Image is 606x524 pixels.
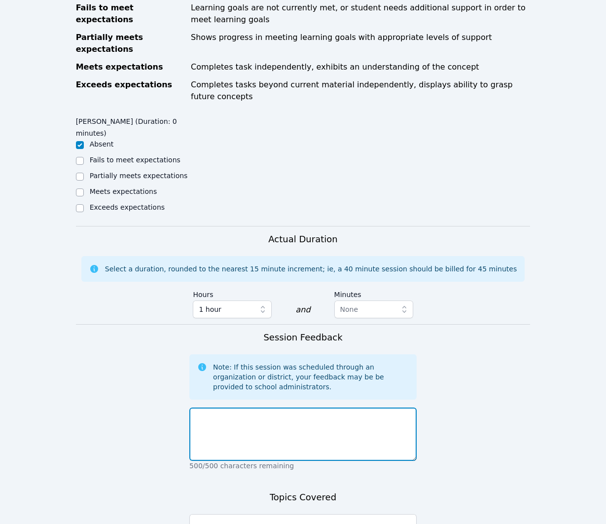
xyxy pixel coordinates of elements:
[340,305,358,313] span: None
[90,140,114,148] label: Absent
[90,187,157,195] label: Meets expectations
[76,32,185,55] div: Partially meets expectations
[76,61,185,73] div: Meets expectations
[295,304,310,316] div: and
[90,203,165,211] label: Exceeds expectations
[90,172,188,180] label: Partially meets expectations
[270,490,336,504] h3: Topics Covered
[76,112,189,139] legend: [PERSON_NAME] (Duration: 0 minutes)
[90,156,180,164] label: Fails to meet expectations
[76,2,185,26] div: Fails to meet expectations
[105,264,517,274] div: Select a duration, rounded to the nearest 15 minute increment; ie, a 40 minute session should be ...
[334,286,413,300] label: Minutes
[191,32,530,55] div: Shows progress in meeting learning goals with appropriate levels of support
[76,79,185,103] div: Exceeds expectations
[193,300,272,318] button: 1 hour
[191,2,530,26] div: Learning goals are not currently met, or student needs additional support in order to meet learni...
[199,303,221,315] span: 1 hour
[268,232,337,246] h3: Actual Duration
[191,79,530,103] div: Completes tasks beyond current material independently, displays ability to grasp future concepts
[213,362,409,392] div: Note: If this session was scheduled through an organization or district, your feedback may be be ...
[193,286,272,300] label: Hours
[334,300,413,318] button: None
[263,331,342,344] h3: Session Feedback
[191,61,530,73] div: Completes task independently, exhibits an understanding of the concept
[189,461,417,471] p: 500/500 characters remaining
